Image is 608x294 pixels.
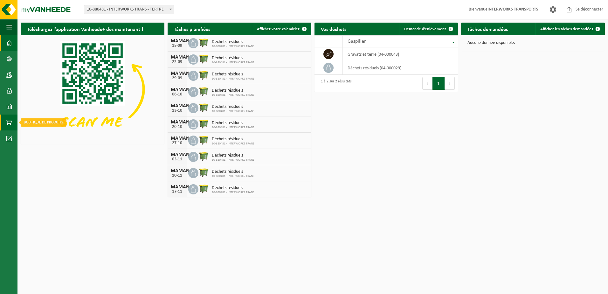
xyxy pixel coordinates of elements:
[171,44,183,48] div: 15-09
[399,23,457,35] a: Demande d’enlèvement
[171,38,183,44] div: MAMAN
[257,27,300,31] span: Afficher votre calendrier
[212,153,254,158] span: Déchets résiduels
[198,183,209,194] img: WB-1100-HPE-GN-50
[348,39,366,44] span: Gaspiller
[21,35,164,143] img: Téléchargez l’application VHEPlus
[212,142,254,146] span: 10-880481 - INTERWORKS TRANS
[318,76,352,90] div: 1 à 2 sur 2 résultats
[171,141,183,145] div: 27-10
[171,125,183,129] div: 20-10
[212,191,254,194] span: 10-880481 - INTERWORKS TRANS
[212,39,254,45] span: Déchets résiduels
[171,55,183,60] div: MAMAN
[171,103,183,108] div: MAMAN
[171,60,183,64] div: 22-09
[422,77,432,90] button: Précédent
[212,137,254,142] span: Déchets résiduels
[212,61,254,65] span: 10-880481 - INTERWORKS TRANS
[343,61,458,75] td: Déchets résiduels (04-000029)
[487,7,538,12] strong: INTERWORKS TRANSPORTS
[171,71,183,76] div: MAMAN
[171,87,183,92] div: MAMAN
[84,5,174,14] span: 10-880481 - INTERWORKS TRANS - TERTRE
[404,27,446,31] span: Demande d’enlèvement
[171,120,183,125] div: MAMAN
[535,23,604,35] a: Afficher les tâches demandées
[171,136,183,141] div: MAMAN
[198,151,209,162] img: WB-1100-HPE-GN-50
[212,185,254,191] span: Déchets résiduels
[540,27,593,31] span: Afficher les tâches demandées
[198,167,209,178] img: WB-1100-HPE-GN-50
[171,190,183,194] div: 17-11
[445,77,455,90] button: Prochain
[212,104,254,109] span: Déchets résiduels
[198,70,209,80] img: WB-1100-HPE-GN-50
[171,76,183,80] div: 29-09
[198,118,209,129] img: WB-1100-HPE-GN-50
[171,92,183,97] div: 06-10
[343,47,458,61] td: Gravats et terre (04-000043)
[212,56,254,61] span: Déchets résiduels
[171,152,183,157] div: MAMAN
[212,109,254,113] span: 10-880481 - INTERWORKS TRANS
[212,121,254,126] span: Déchets résiduels
[171,157,183,162] div: 03-11
[198,53,209,64] img: WB-1100-HPE-GN-50
[314,23,353,35] h2: Vos déchets
[467,41,598,45] p: Aucune donnée disponible.
[469,7,538,12] font: Bienvenue
[198,102,209,113] img: WB-1100-HPE-GN-50
[21,23,149,35] h2: Téléchargez l’application Vanheede+ dès maintenant !
[171,108,183,113] div: 13-10
[212,77,254,81] span: 10-880481 - INTERWORKS TRANS
[168,23,217,35] h2: Tâches planifiées
[171,185,183,190] div: MAMAN
[212,88,254,93] span: Déchets résiduels
[171,168,183,173] div: MAMAN
[212,169,254,174] span: Déchets résiduels
[212,45,254,48] span: 10-880481 - INTERWORKS TRANS
[212,174,254,178] span: 10-880481 - INTERWORKS TRANS
[212,126,254,129] span: 10-880481 - INTERWORKS TRANS
[212,93,254,97] span: 10-880481 - INTERWORKS TRANS
[212,72,254,77] span: Déchets résiduels
[198,37,209,48] img: WB-1100-HPE-GN-50
[171,173,183,178] div: 10-11
[198,86,209,97] img: WB-1100-HPE-GN-50
[252,23,311,35] a: Afficher votre calendrier
[198,135,209,145] img: WB-1100-HPE-GN-50
[432,77,445,90] button: 1
[212,158,254,162] span: 10-880481 - INTERWORKS TRANS
[461,23,514,35] h2: Tâches demandées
